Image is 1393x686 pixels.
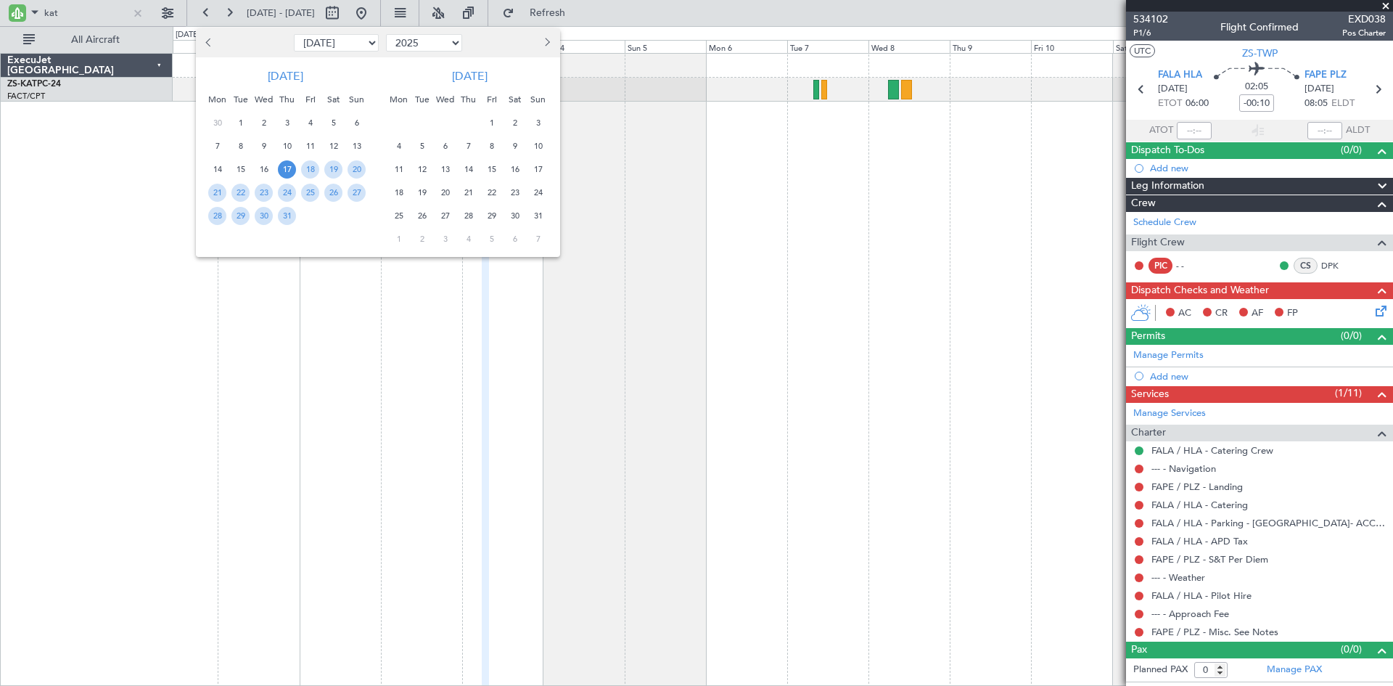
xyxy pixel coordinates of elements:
[324,160,342,179] span: 19
[301,184,319,202] span: 25
[504,204,527,227] div: 30-8-2025
[324,137,342,155] span: 12
[255,114,273,132] span: 2
[322,181,345,204] div: 26-7-2025
[252,111,276,134] div: 2-7-2025
[229,158,252,181] div: 15-7-2025
[322,88,345,111] div: Sat
[482,160,501,179] span: 15
[206,111,229,134] div: 30-6-2025
[255,207,273,225] span: 30
[459,230,477,248] span: 4
[276,204,299,227] div: 31-7-2025
[527,204,550,227] div: 31-8-2025
[301,137,319,155] span: 11
[480,134,504,158] div: 8-8-2025
[348,160,366,179] span: 20
[480,88,504,111] div: Fri
[436,137,454,155] span: 6
[294,34,379,52] select: Select month
[459,207,477,225] span: 28
[413,230,431,248] span: 2
[434,204,457,227] div: 27-8-2025
[529,160,547,179] span: 17
[322,111,345,134] div: 5-7-2025
[252,88,276,111] div: Wed
[252,158,276,181] div: 16-7-2025
[482,184,501,202] span: 22
[299,158,322,181] div: 18-7-2025
[255,137,273,155] span: 9
[208,184,226,202] span: 21
[390,137,408,155] span: 4
[387,88,411,111] div: Mon
[411,227,434,250] div: 2-9-2025
[278,160,296,179] span: 17
[504,88,527,111] div: Sat
[206,158,229,181] div: 14-7-2025
[208,207,226,225] span: 28
[202,31,218,54] button: Previous month
[480,204,504,227] div: 29-8-2025
[436,207,454,225] span: 27
[229,134,252,158] div: 8-7-2025
[504,111,527,134] div: 2-8-2025
[348,184,366,202] span: 27
[229,204,252,227] div: 29-7-2025
[413,184,431,202] span: 19
[457,204,480,227] div: 28-8-2025
[345,181,369,204] div: 27-7-2025
[504,134,527,158] div: 9-8-2025
[459,137,477,155] span: 7
[436,230,454,248] span: 3
[506,160,524,179] span: 16
[324,114,342,132] span: 5
[301,114,319,132] span: 4
[504,181,527,204] div: 23-8-2025
[527,111,550,134] div: 3-8-2025
[529,184,547,202] span: 24
[252,204,276,227] div: 30-7-2025
[482,207,501,225] span: 29
[529,207,547,225] span: 31
[231,207,250,225] span: 29
[457,227,480,250] div: 4-9-2025
[527,88,550,111] div: Sun
[278,184,296,202] span: 24
[390,207,408,225] span: 25
[434,134,457,158] div: 6-8-2025
[504,158,527,181] div: 16-8-2025
[322,134,345,158] div: 12-7-2025
[434,158,457,181] div: 13-8-2025
[252,134,276,158] div: 9-7-2025
[387,227,411,250] div: 1-9-2025
[299,134,322,158] div: 11-7-2025
[413,160,431,179] span: 12
[459,184,477,202] span: 21
[434,181,457,204] div: 20-8-2025
[208,160,226,179] span: 14
[436,160,454,179] span: 13
[299,88,322,111] div: Fri
[387,204,411,227] div: 25-8-2025
[527,134,550,158] div: 10-8-2025
[276,88,299,111] div: Thu
[255,160,273,179] span: 16
[411,181,434,204] div: 19-8-2025
[299,111,322,134] div: 4-7-2025
[386,34,462,52] select: Select year
[276,181,299,204] div: 24-7-2025
[229,181,252,204] div: 22-7-2025
[480,227,504,250] div: 5-9-2025
[411,204,434,227] div: 26-8-2025
[413,137,431,155] span: 5
[529,230,547,248] span: 7
[506,207,524,225] span: 30
[480,181,504,204] div: 22-8-2025
[231,160,250,179] span: 15
[208,114,226,132] span: 30
[457,88,480,111] div: Thu
[527,181,550,204] div: 24-8-2025
[387,134,411,158] div: 4-8-2025
[348,137,366,155] span: 13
